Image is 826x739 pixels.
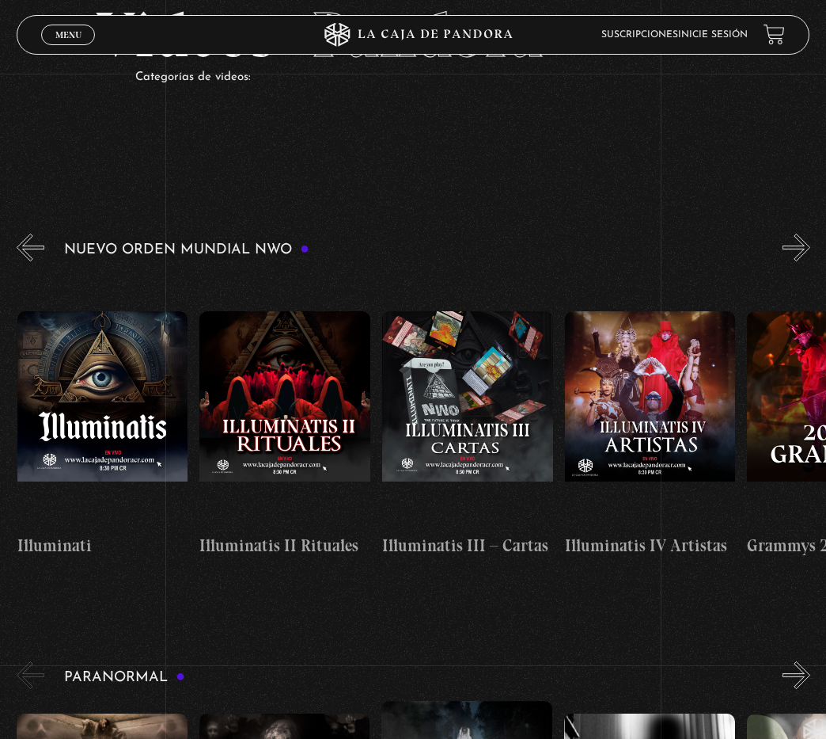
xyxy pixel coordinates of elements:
a: Suscripciones [601,30,678,40]
button: Previous [17,234,44,261]
a: View your shopping cart [763,24,785,45]
a: Illuminatis IV Artistas [565,273,736,595]
h2: Videos [96,3,730,67]
button: Previous [17,661,44,689]
h4: Illuminati [17,533,188,558]
a: Illuminatis II Rituales [199,273,370,595]
span: Cerrar [50,43,87,54]
h4: Illuminatis III – Cartas [382,533,553,558]
h4: Illuminatis II Rituales [199,533,370,558]
h3: Paranormal [64,670,185,685]
a: Inicie sesión [678,30,748,40]
a: Illuminati [17,273,188,595]
p: Categorías de videos: [135,67,730,88]
a: Illuminatis III – Cartas [382,273,553,595]
button: Next [782,234,810,261]
button: Next [782,661,810,689]
h4: Illuminatis IV Artistas [565,533,736,558]
h3: Nuevo Orden Mundial NWO [64,242,309,257]
span: Menu [55,30,81,40]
